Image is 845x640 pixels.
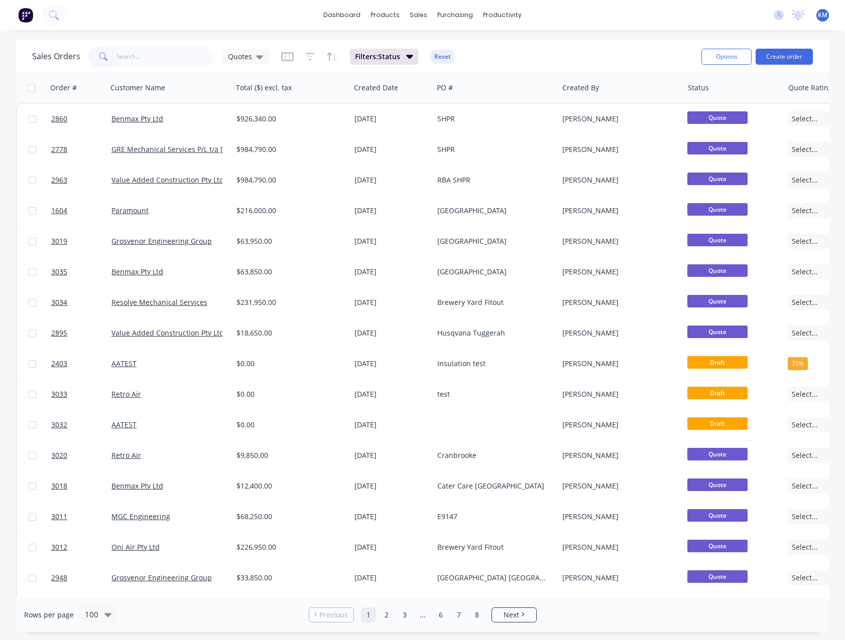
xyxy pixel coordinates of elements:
[354,83,398,93] div: Created Date
[111,206,149,215] a: Paramount
[51,542,67,552] span: 3012
[562,267,674,277] div: [PERSON_NAME]
[236,573,341,583] div: $33,850.00
[51,512,67,522] span: 3011
[111,420,137,429] a: AATEST
[51,328,67,338] span: 2895
[51,440,111,470] a: 3020
[354,175,429,185] div: [DATE]
[236,175,341,185] div: $984,790.00
[687,203,748,216] span: Quote
[792,512,818,522] span: Select...
[687,478,748,491] span: Quote
[788,83,832,93] div: Quote Rating
[51,420,67,430] span: 3032
[51,287,111,317] a: 3034
[51,410,111,440] a: 3032
[51,532,111,562] a: 3012
[701,49,752,65] button: Options
[432,8,478,23] div: purchasing
[354,114,429,124] div: [DATE]
[792,144,818,154] span: Select...
[562,206,674,216] div: [PERSON_NAME]
[437,389,549,399] div: test
[366,8,405,23] div: products
[236,236,341,246] div: $63,950.00
[51,297,67,307] span: 3034
[562,175,674,185] div: [PERSON_NAME]
[111,359,137,368] a: AATEST
[111,450,141,460] a: Retro Air
[354,512,429,522] div: [DATE]
[51,359,67,369] span: 2403
[756,49,813,65] button: Create order
[405,8,432,23] div: sales
[687,264,748,277] span: Quote
[51,236,67,246] span: 3019
[32,52,80,61] h1: Sales Orders
[111,512,170,521] a: MGC Engineering
[437,236,549,246] div: [GEOGRAPHIC_DATA]
[51,104,111,134] a: 2860
[354,206,429,216] div: [DATE]
[111,175,224,185] a: Value Added Construction Pty Ltd
[562,236,674,246] div: [PERSON_NAME]
[51,257,111,287] a: 3035
[236,206,341,216] div: $216,000.00
[792,450,818,460] span: Select...
[687,234,748,246] span: Quote
[309,610,353,620] a: Previous page
[51,502,111,532] a: 3011
[792,328,818,338] span: Select...
[437,481,549,491] div: Cater Care [GEOGRAPHIC_DATA]
[236,297,341,307] div: $231,950.00
[687,448,748,460] span: Quote
[687,111,748,124] span: Quote
[562,481,674,491] div: [PERSON_NAME]
[318,8,366,23] a: dashboard
[111,267,163,276] a: Benmax Pty Ltd
[355,52,400,62] span: Filters: Status
[792,236,818,246] span: Select...
[437,450,549,460] div: Cranbrooke
[562,450,674,460] div: [PERSON_NAME]
[51,175,67,185] span: 2963
[788,357,808,370] div: 75%
[51,481,67,491] span: 3018
[792,481,818,491] span: Select...
[687,356,748,369] span: Draft
[562,328,674,338] div: [PERSON_NAME]
[437,114,549,124] div: SHPR
[50,83,77,93] div: Order #
[437,297,549,307] div: Brewery Yard Fitout
[111,328,224,338] a: Value Added Construction Pty Ltd
[792,297,818,307] span: Select...
[51,206,67,216] span: 1604
[792,573,818,583] span: Select...
[111,481,163,491] a: Benmax Pty Ltd
[562,389,674,399] div: [PERSON_NAME]
[818,11,827,20] span: KM
[51,573,67,583] span: 2948
[361,607,376,622] a: Page 1 is your current page
[236,450,341,460] div: $9,850.00
[236,267,341,277] div: $63,850.00
[236,389,341,399] div: $0.00
[111,144,342,154] a: GRE Mechanical Services P/L t/a [PERSON_NAME] & [PERSON_NAME]
[51,114,67,124] span: 2860
[792,542,818,552] span: Select...
[437,83,453,93] div: PO #
[792,175,818,185] span: Select...
[51,563,111,593] a: 2948
[430,50,455,64] button: Reset
[354,267,429,277] div: [DATE]
[687,142,748,154] span: Quote
[478,8,527,23] div: productivity
[437,175,549,185] div: RBA SHPR
[688,83,709,93] div: Status
[354,542,429,552] div: [DATE]
[437,144,549,154] div: SHPR
[687,387,748,399] span: Draft
[354,573,429,583] div: [DATE]
[354,359,429,369] div: [DATE]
